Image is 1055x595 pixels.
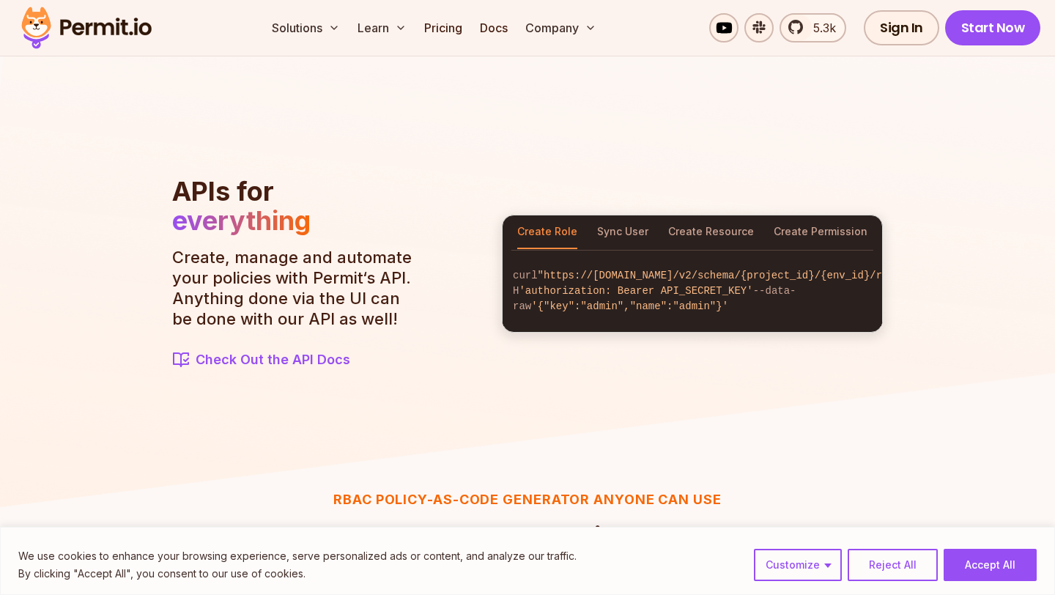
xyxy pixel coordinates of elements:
[754,549,842,581] button: Customize
[864,10,939,45] a: Sign In
[172,247,421,329] p: Create, manage and automate your policies with Permit‘s API. Anything done via the UI can be done...
[519,13,602,42] button: Company
[18,547,577,565] p: We use cookies to enhance your browsing experience, serve personalized ads or content, and analyz...
[597,215,648,249] button: Sync User
[944,549,1037,581] button: Accept All
[519,285,752,297] span: 'authorization: Bearer API_SECRET_KEY'
[196,350,350,370] span: Check Out the API Docs
[308,522,747,551] span: We generate RBAC policy-as-code
[172,175,274,207] span: APIs for
[352,13,412,42] button: Learn
[668,215,754,249] button: Create Resource
[517,215,577,249] button: Create Role
[18,565,577,583] p: By clicking "Accept All", you consent to our use of cookies.
[848,549,938,581] button: Reject All
[172,204,311,237] span: everything
[15,3,158,53] img: Permit logo
[774,215,867,249] button: Create Permission
[538,270,913,281] span: "https://[DOMAIN_NAME]/v2/schema/{project_id}/{env_id}/roles"
[804,19,836,37] span: 5.3k
[266,13,346,42] button: Solutions
[308,522,747,580] h2: so you don't have to
[503,256,882,326] code: curl -H --data-raw
[172,350,421,370] a: Check Out the API Docs
[418,13,468,42] a: Pricing
[531,300,728,312] span: '{"key":"admin","name":"admin"}'
[293,489,762,510] h3: RBAC Policy-as-code generator anyone can use
[780,13,846,42] a: 5.3k
[474,13,514,42] a: Docs
[945,10,1041,45] a: Start Now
